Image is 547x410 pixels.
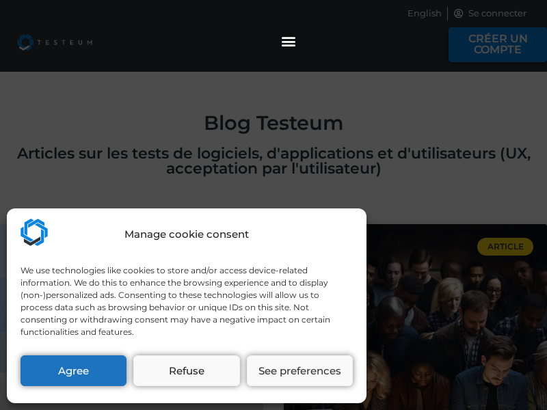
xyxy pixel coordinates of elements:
[247,355,353,386] button: See preferences
[278,29,300,52] div: Permuter le menu
[124,227,249,243] div: Manage cookie consent
[21,264,351,338] div: We use technologies like cookies to store and/or access device-related information. We do this to...
[133,355,239,386] button: Refuse
[21,219,48,246] img: Testeum.com - Application crowdtesting platform
[21,355,126,386] button: Agree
